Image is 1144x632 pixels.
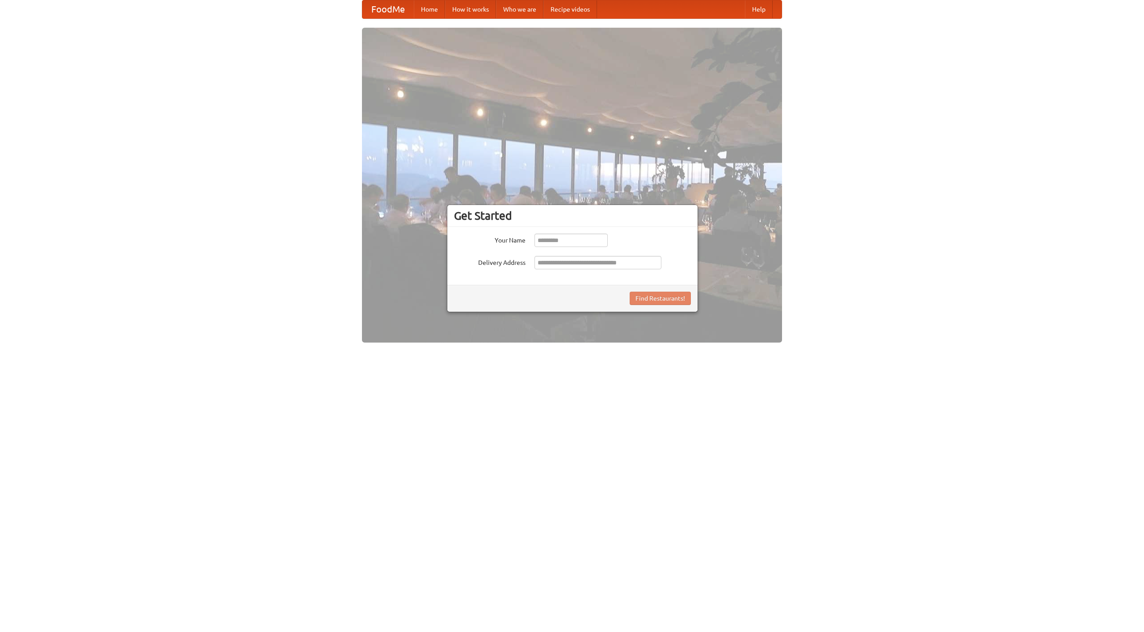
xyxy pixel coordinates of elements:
a: Home [414,0,445,18]
a: Recipe videos [543,0,597,18]
a: Help [745,0,773,18]
label: Your Name [454,234,526,245]
button: Find Restaurants! [630,292,691,305]
a: FoodMe [362,0,414,18]
a: Who we are [496,0,543,18]
a: How it works [445,0,496,18]
label: Delivery Address [454,256,526,267]
h3: Get Started [454,209,691,222]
